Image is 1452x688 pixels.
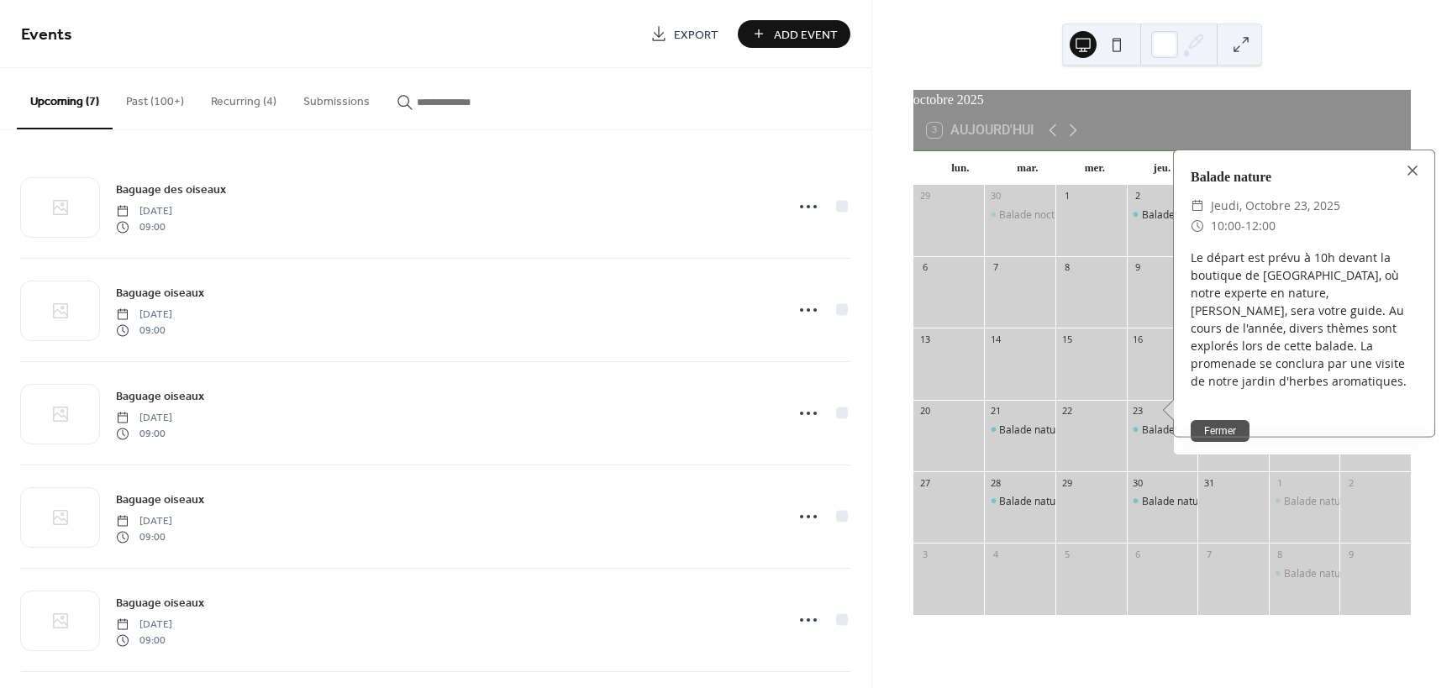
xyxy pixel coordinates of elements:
[989,333,1002,345] div: 14
[1060,190,1073,202] div: 1
[290,68,383,128] button: Submissions
[999,423,1065,437] div: Balade nature
[989,405,1002,418] div: 21
[918,190,931,202] div: 29
[1245,216,1276,236] span: 12:00
[21,18,72,51] span: Events
[1274,476,1286,489] div: 1
[1127,494,1198,508] div: Balade nature
[989,548,1002,560] div: 4
[116,283,204,302] a: Baguage oiseaux
[989,190,1002,202] div: 30
[1191,420,1249,442] button: Fermer
[1060,405,1073,418] div: 22
[113,68,197,128] button: Past (100+)
[116,386,204,406] a: Baguage oiseaux
[1142,494,1208,508] div: Balade nature
[116,307,172,323] span: [DATE]
[918,261,931,274] div: 6
[1060,261,1073,274] div: 8
[1202,476,1215,489] div: 31
[918,476,931,489] div: 27
[116,323,172,338] span: 09:00
[1061,151,1128,185] div: mer.
[1191,196,1204,216] div: ​
[984,494,1055,508] div: Balade nature
[989,261,1002,274] div: 7
[116,426,172,441] span: 09:00
[999,494,1065,508] div: Balade nature
[1132,548,1144,560] div: 6
[927,151,994,185] div: lun.
[116,633,172,648] span: 09:00
[116,491,204,509] span: Baguage oiseaux
[1284,566,1350,580] div: Balade nature
[1060,548,1073,560] div: 5
[197,68,290,128] button: Recurring (4)
[1269,566,1340,580] div: Balade nature
[1128,151,1196,185] div: jeu.
[738,20,850,48] button: Add Event
[918,405,931,418] div: 20
[1174,249,1434,390] div: Le départ est prévu à 10h devant la boutique de [GEOGRAPHIC_DATA], où notre experte en nature, [P...
[918,333,931,345] div: 13
[984,207,1055,222] div: Balade nocturne "Brame du cerf"
[1132,476,1144,489] div: 30
[1127,423,1198,437] div: Balade nature
[1202,548,1215,560] div: 7
[116,595,204,612] span: Baguage oiseaux
[1344,476,1357,489] div: 2
[1142,423,1208,437] div: Balade nature
[1191,216,1204,236] div: ​
[1132,190,1144,202] div: 2
[999,207,1202,222] div: Balade nocturne "[PERSON_NAME] du cerf"
[116,593,204,612] a: Baguage oiseaux
[1132,333,1144,345] div: 16
[116,204,172,219] span: [DATE]
[674,26,718,44] span: Export
[984,423,1055,437] div: Balade nature
[989,476,1002,489] div: 28
[774,26,838,44] span: Add Event
[1132,405,1144,418] div: 23
[1060,476,1073,489] div: 29
[116,285,204,302] span: Baguage oiseaux
[1174,167,1434,187] div: Balade nature
[116,180,226,199] a: Baguage des oiseaux
[1211,196,1340,216] span: jeudi, octobre 23, 2025
[116,617,172,633] span: [DATE]
[1241,216,1245,236] span: -
[994,151,1061,185] div: mar.
[116,411,172,426] span: [DATE]
[116,388,204,406] span: Baguage oiseaux
[638,20,731,48] a: Export
[1142,207,1345,222] div: Balade nocturne "[PERSON_NAME] du cerf"
[116,181,226,199] span: Baguage des oiseaux
[1284,494,1350,508] div: Balade nature
[918,548,931,560] div: 3
[1132,261,1144,274] div: 9
[1127,207,1198,222] div: Balade nocturne "Brame du cerf"
[1060,333,1073,345] div: 15
[1344,548,1357,560] div: 9
[1269,494,1340,508] div: Balade nature
[913,90,1411,110] div: octobre 2025
[1211,216,1241,236] span: 10:00
[17,68,113,129] button: Upcoming (7)
[116,529,172,544] span: 09:00
[116,219,172,234] span: 09:00
[116,490,204,509] a: Baguage oiseaux
[116,514,172,529] span: [DATE]
[1274,548,1286,560] div: 8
